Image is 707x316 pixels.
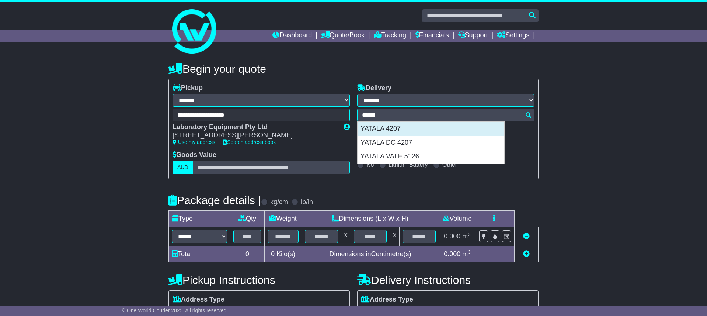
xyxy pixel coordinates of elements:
td: Type [169,210,230,227]
label: Lithium Battery [389,161,428,168]
a: Financials [415,30,449,42]
a: Search address book [223,139,276,145]
h4: Begin your quote [168,63,539,75]
td: x [341,227,351,246]
div: YATALA DC 4207 [358,136,504,150]
h4: Pickup Instructions [168,274,350,286]
label: Goods Value [173,151,216,159]
label: No [366,161,374,168]
td: Total [169,246,230,262]
span: 0.000 [444,250,460,258]
a: Quote/Book [321,30,365,42]
td: Dimensions in Centimetre(s) [302,246,439,262]
a: Use my address [173,139,215,145]
span: 0.000 [444,233,460,240]
a: Dashboard [272,30,312,42]
td: Qty [230,210,265,227]
div: Laboratory Equipment Pty Ltd [173,123,336,131]
td: Volume [439,210,476,227]
sup: 3 [468,249,471,255]
a: Support [458,30,488,42]
typeahead: Please provide city [357,109,534,121]
a: Add new item [523,250,530,258]
span: m [462,233,471,240]
span: 0 [271,250,275,258]
a: Remove this item [523,233,530,240]
h4: Package details | [168,194,261,206]
label: lb/in [301,198,313,206]
label: Delivery [357,84,391,92]
label: Other [442,161,457,168]
h4: Delivery Instructions [357,274,539,286]
a: Settings [497,30,529,42]
label: Address Type [173,296,224,304]
div: YATALA VALE 5126 [358,150,504,164]
label: Address Type [361,296,413,304]
td: 0 [230,246,265,262]
sup: 3 [468,231,471,237]
span: m [462,250,471,258]
a: Tracking [374,30,406,42]
td: x [390,227,400,246]
td: Kilo(s) [265,246,302,262]
div: YATALA 4207 [358,122,504,136]
td: Weight [265,210,302,227]
label: Pickup [173,84,203,92]
label: kg/cm [270,198,288,206]
label: AUD [173,161,193,174]
span: © One World Courier 2025. All rights reserved. [122,308,228,313]
td: Dimensions (L x W x H) [302,210,439,227]
div: [STREET_ADDRESS][PERSON_NAME] [173,131,336,140]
